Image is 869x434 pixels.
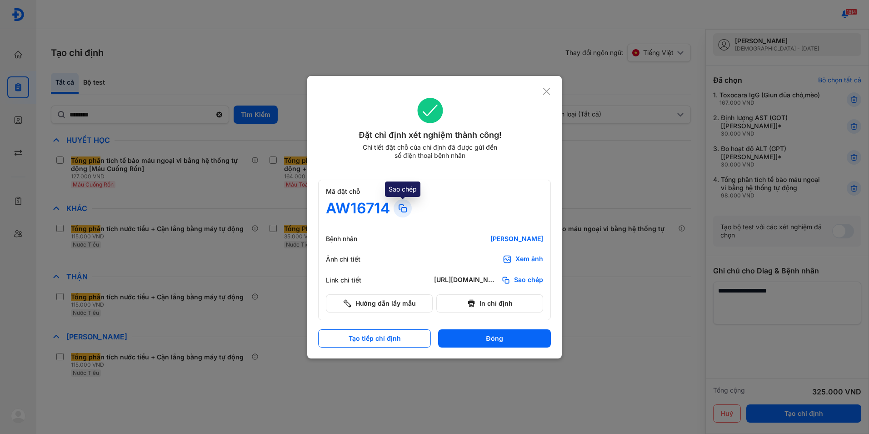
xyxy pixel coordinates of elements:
div: Mã đặt chỗ [326,187,543,196]
div: Link chi tiết [326,276,380,284]
div: Ảnh chi tiết [326,255,380,263]
div: Đặt chỉ định xét nghiệm thành công! [318,129,542,141]
div: AW16714 [326,199,390,217]
button: Đóng [438,329,551,348]
button: In chỉ định [436,294,543,313]
button: Tạo tiếp chỉ định [318,329,431,348]
div: [URL][DOMAIN_NAME] [434,276,498,285]
div: Xem ảnh [515,255,543,264]
span: Sao chép [514,276,543,285]
div: [PERSON_NAME] [434,235,543,243]
div: Bệnh nhân [326,235,380,243]
div: Chi tiết đặt chỗ của chỉ định đã được gửi đến số điện thoại bệnh nhân [359,143,501,160]
button: Hướng dẫn lấy mẫu [326,294,433,313]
